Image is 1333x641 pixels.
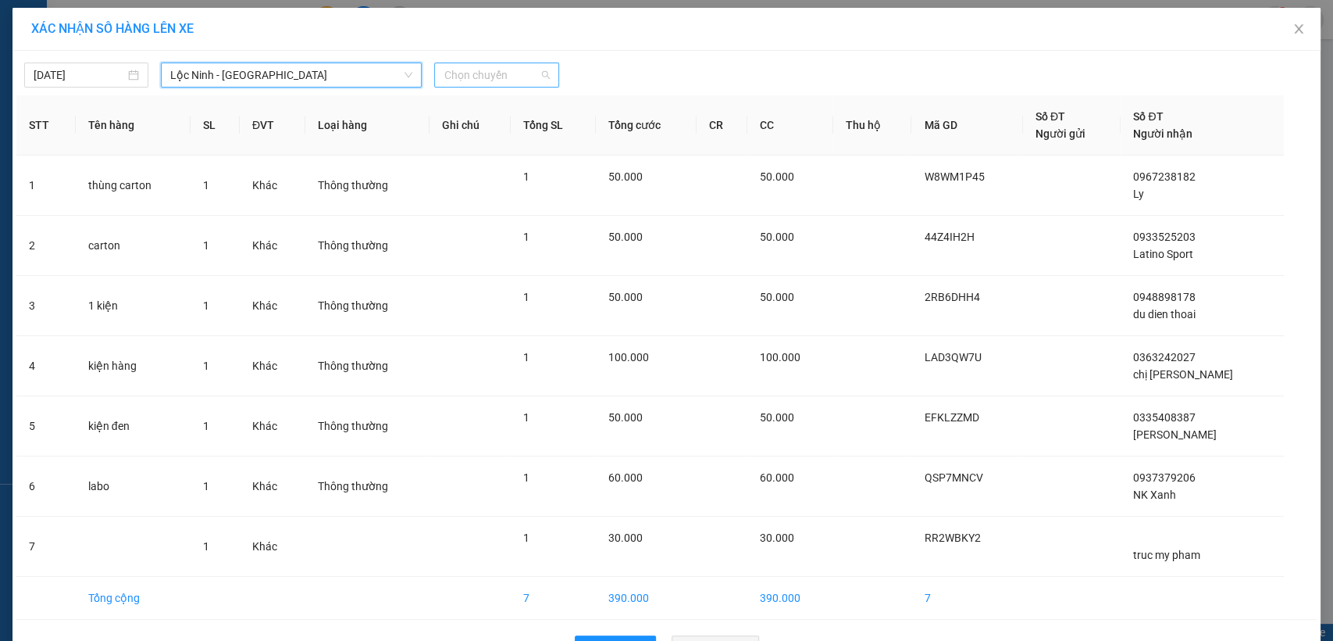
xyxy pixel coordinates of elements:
[1133,411,1196,424] span: 0335408387
[924,532,980,544] span: RR2WBKY2
[183,81,205,98] span: DĐ:
[608,411,643,424] span: 50.000
[76,276,191,336] td: 1 kiện
[1035,110,1065,123] span: Số ĐT
[203,540,209,553] span: 1
[697,95,747,156] th: CR
[76,156,191,216] td: thùng carton
[16,95,76,156] th: STT
[523,231,529,243] span: 1
[31,21,194,36] span: XÁC NHẬN SỐ HÀNG LÊN XE
[240,156,305,216] td: Khác
[1133,549,1200,561] span: truc my pham
[924,351,981,363] span: LAD3QW7U
[523,411,529,424] span: 1
[305,156,429,216] td: Thông thường
[16,276,76,336] td: 3
[1133,231,1196,243] span: 0933525203
[76,577,191,620] td: Tổng cộng
[608,231,643,243] span: 50.000
[13,13,172,51] div: VP [GEOGRAPHIC_DATA]
[183,15,220,31] span: Nhận:
[16,396,76,457] td: 5
[833,95,912,156] th: Thu hộ
[305,95,429,156] th: Loại hàng
[1133,127,1192,140] span: Người nhận
[183,73,324,127] span: phuong tân hung q7
[511,577,595,620] td: 7
[924,231,974,243] span: 44Z4IH2H
[240,336,305,396] td: Khác
[1133,489,1176,501] span: NK Xanh
[523,532,529,544] span: 1
[240,276,305,336] td: Khác
[1133,188,1144,200] span: Ly
[1133,110,1163,123] span: Số ĐT
[16,156,76,216] td: 1
[608,170,643,183] span: 50.000
[16,336,76,396] td: 4
[1133,351,1196,363] span: 0363242027
[16,216,76,276] td: 2
[760,351,800,363] span: 100.000
[203,420,209,432] span: 1
[305,216,429,276] td: Thông thường
[34,66,125,84] input: 14/10/2025
[596,95,697,156] th: Tổng cước
[203,360,209,372] span: 1
[924,471,982,484] span: QSP7MNCV
[523,170,529,183] span: 1
[1133,428,1217,441] span: [PERSON_NAME]
[1133,471,1196,484] span: 0937379206
[170,63,412,87] span: Lộc Ninh - Sài Gòn
[76,95,191,156] th: Tên hàng
[76,336,191,396] td: kiện hàng
[305,276,429,336] td: Thông thường
[1133,368,1233,381] span: chị [PERSON_NAME]
[240,457,305,517] td: Khác
[523,351,529,363] span: 1
[596,577,697,620] td: 390.000
[240,216,305,276] td: Khác
[183,51,341,73] div: 0962989726
[240,517,305,577] td: Khác
[1277,8,1321,52] button: Close
[608,351,649,363] span: 100.000
[747,95,833,156] th: CC
[404,70,413,80] span: down
[16,517,76,577] td: 7
[924,291,979,303] span: 2RB6DHH4
[191,95,240,156] th: SL
[183,13,341,51] div: VP [GEOGRAPHIC_DATA]
[760,532,794,544] span: 30.000
[13,15,37,31] span: Gửi:
[240,95,305,156] th: ĐVT
[608,291,643,303] span: 50.000
[76,396,191,457] td: kiện đen
[16,457,76,517] td: 6
[1133,248,1193,260] span: Latino Sport
[760,231,794,243] span: 50.000
[1133,308,1196,320] span: du dien thoai
[1133,291,1196,303] span: 0948898178
[1035,127,1085,140] span: Người gửi
[924,170,984,183] span: W8WM1P45
[760,471,794,484] span: 60.000
[1133,170,1196,183] span: 0967238182
[203,480,209,492] span: 1
[305,396,429,457] td: Thông thường
[203,239,209,252] span: 1
[203,299,209,312] span: 1
[924,411,978,424] span: EFKLZZMD
[305,336,429,396] td: Thông thường
[429,95,511,156] th: Ghi chú
[911,577,1022,620] td: 7
[305,457,429,517] td: Thông thường
[1292,23,1305,35] span: close
[760,291,794,303] span: 50.000
[760,411,794,424] span: 50.000
[203,179,209,192] span: 1
[511,95,595,156] th: Tổng SL
[911,95,1022,156] th: Mã GD
[76,457,191,517] td: labo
